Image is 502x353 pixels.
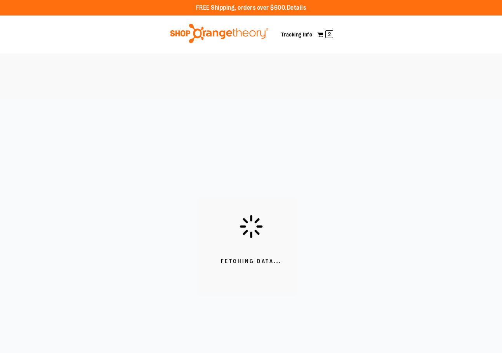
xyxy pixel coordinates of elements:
[325,30,333,38] span: 2
[281,31,313,38] a: Tracking Info
[196,3,306,12] p: FREE Shipping, orders over $600.
[169,24,269,43] img: Shop Orangetheory
[221,258,281,265] span: Fetching Data...
[287,4,306,11] a: Details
